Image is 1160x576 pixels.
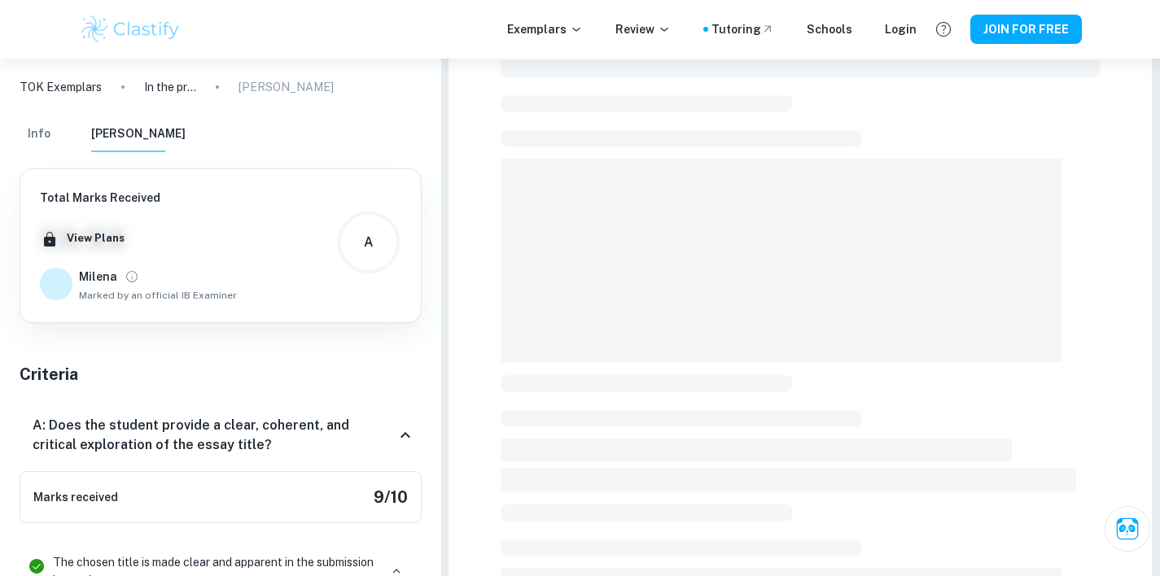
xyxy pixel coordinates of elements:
button: View Plans [63,226,129,251]
div: A [364,233,374,252]
div: A: Does the student provide a clear, coherent, and critical exploration of the essay title? [20,399,422,471]
p: Exemplars [507,20,583,38]
h6: A: Does the student provide a clear, coherent, and critical exploration of the essay title? [33,416,396,455]
button: JOIN FOR FREE [970,15,1082,44]
span: Marked by an official IB Examiner [79,288,237,303]
button: Ask Clai [1105,506,1150,552]
h6: Total Marks Received [40,189,237,207]
a: Tutoring [711,20,774,38]
svg: Correct [27,556,46,576]
a: TOK Exemplars [20,78,102,96]
p: In the production of knowledge, are we too quick to dismiss anomalies? Discuss with reference to ... [144,78,196,96]
h5: Criteria [20,362,422,386]
img: Clastify logo [79,13,182,46]
button: [PERSON_NAME] [91,116,186,152]
h5: 9 / 10 [374,485,408,509]
p: [PERSON_NAME] [239,78,334,96]
a: Schools [807,20,852,38]
button: View full profile [120,265,143,288]
h6: Marks received [33,488,118,506]
a: Login [885,20,917,38]
button: Info [20,116,59,152]
h6: Milena [79,268,117,286]
p: Review [615,20,671,38]
button: Help and Feedback [930,15,957,43]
